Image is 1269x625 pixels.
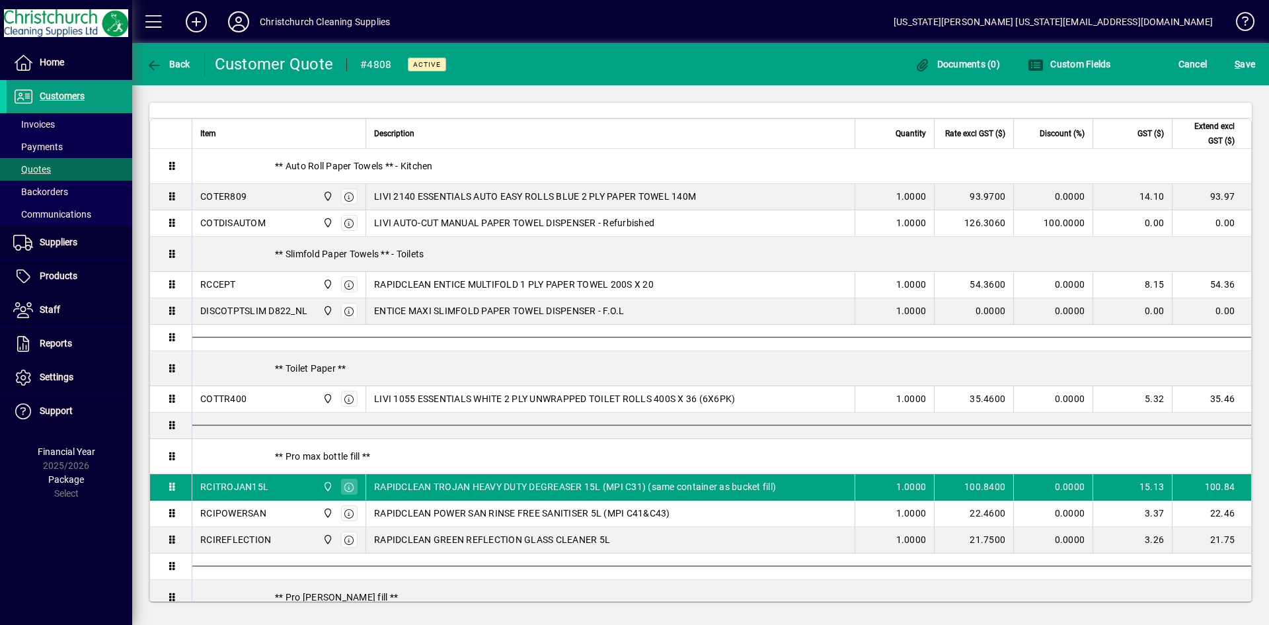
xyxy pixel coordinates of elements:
div: 22.4600 [942,507,1005,520]
span: Extend excl GST ($) [1180,119,1235,148]
span: LIVI AUTO-CUT MANUAL PAPER TOWEL DISPENSER - Refurbished [374,216,654,229]
span: RAPIDCLEAN POWER SAN RINSE FREE SANITISER 5L (MPI C41&C43) [374,507,670,520]
a: Home [7,46,132,79]
span: Payments [13,142,63,152]
span: 1.0000 [896,278,927,291]
span: Suppliers [40,237,77,247]
span: RAPIDCLEAN TROJAN HEAVY DUTY DEGREASER 15L (MPI C31) (same container as bucket fill) [374,480,776,493]
span: Communications [13,209,91,220]
span: Reports [40,338,72,349]
div: #4808 [360,54,391,75]
div: Christchurch Cleaning Supplies [260,11,390,32]
span: Home [40,57,64,67]
td: 100.84 [1172,474,1251,501]
span: Staff [40,304,60,315]
span: Christchurch Cleaning Supplies Ltd [319,392,334,406]
span: 1.0000 [896,216,927,229]
span: RAPIDCLEAN GREEN REFLECTION GLASS CLEANER 5L [374,533,610,546]
span: Documents (0) [914,59,1000,69]
span: Item [200,126,216,141]
span: Financial Year [38,446,95,457]
span: RAPIDCLEAN ENTICE MULTIFOLD 1 PLY PAPER TOWEL 200S X 20 [374,278,654,291]
div: 93.9700 [942,190,1005,203]
span: Backorders [13,187,68,197]
td: 0.0000 [1013,298,1093,325]
a: Staff [7,294,132,327]
span: Christchurch Cleaning Supplies Ltd [319,506,334,521]
div: ** Pro max bottle fill ** [192,439,1251,474]
td: 0.00 [1172,298,1251,325]
button: Custom Fields [1024,52,1114,76]
span: Description [374,126,414,141]
a: Quotes [7,158,132,181]
span: Christchurch Cleaning Supplies Ltd [319,479,334,494]
a: Suppliers [7,226,132,259]
div: ** Slimfold Paper Towels ** - Toilets [192,237,1251,271]
span: 1.0000 [896,507,927,520]
td: 93.97 [1172,184,1251,210]
td: 5.32 [1093,386,1172,413]
div: RCIPOWERSAN [200,507,266,520]
span: Support [40,405,73,416]
a: Settings [7,361,132,394]
span: Quantity [896,126,926,141]
div: [US_STATE][PERSON_NAME] [US_STATE][EMAIL_ADDRESS][DOMAIN_NAME] [894,11,1213,32]
button: Back [143,52,194,76]
div: RCIREFLECTION [200,533,271,546]
span: 1.0000 [896,533,927,546]
td: 0.0000 [1013,386,1093,413]
span: Products [40,271,77,281]
span: 1.0000 [896,480,927,493]
div: 0.0000 [942,304,1005,317]
a: Support [7,395,132,428]
div: COTTR400 [200,392,247,405]
span: ave [1235,54,1255,75]
a: Reports [7,327,132,360]
span: GST ($) [1137,126,1164,141]
div: RCITROJAN15L [200,480,268,493]
div: 21.7500 [942,533,1005,546]
span: Christchurch Cleaning Supplies Ltd [319,277,334,292]
a: Knowledge Base [1226,3,1252,46]
div: 126.3060 [942,216,1005,229]
span: LIVI 1055 ESSENTIALS WHITE 2 PLY UNWRAPPED TOILET ROLLS 400S X 36 (6X6PK) [374,392,735,405]
span: Rate excl GST ($) [945,126,1005,141]
a: Invoices [7,113,132,136]
td: 0.00 [1172,210,1251,237]
td: 0.00 [1093,298,1172,325]
td: 0.0000 [1013,184,1093,210]
div: ** Auto Roll Paper Towels ** - Kitchen [192,149,1251,183]
td: 21.75 [1172,527,1251,554]
td: 0.0000 [1013,527,1093,554]
app-page-header-button: Back [132,52,205,76]
button: Cancel [1175,52,1211,76]
div: COTDISAUTOM [200,216,266,229]
a: Backorders [7,181,132,203]
td: 3.37 [1093,501,1172,527]
td: 0.00 [1093,210,1172,237]
button: Add [175,10,217,34]
button: Profile [217,10,260,34]
span: ENTICE MAXI SLIMFOLD PAPER TOWEL DISPENSER - F.O.L [374,304,625,317]
td: 8.15 [1093,272,1172,298]
td: 22.46 [1172,501,1251,527]
span: Christchurch Cleaning Supplies Ltd [319,304,334,318]
div: RCCEPT [200,278,236,291]
div: ** Pro [PERSON_NAME] fill ** [192,580,1251,614]
div: 54.3600 [942,278,1005,291]
a: Communications [7,203,132,226]
span: 1.0000 [896,304,927,317]
div: Customer Quote [215,54,334,75]
span: 1.0000 [896,392,927,405]
td: 35.46 [1172,386,1251,413]
td: 15.13 [1093,474,1172,501]
span: Customers [40,91,85,101]
td: 14.10 [1093,184,1172,210]
span: Discount (%) [1040,126,1085,141]
span: Quotes [13,164,51,175]
span: Christchurch Cleaning Supplies Ltd [319,216,334,230]
a: Payments [7,136,132,158]
a: Products [7,260,132,293]
span: 1.0000 [896,190,927,203]
div: 100.8400 [942,480,1005,493]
